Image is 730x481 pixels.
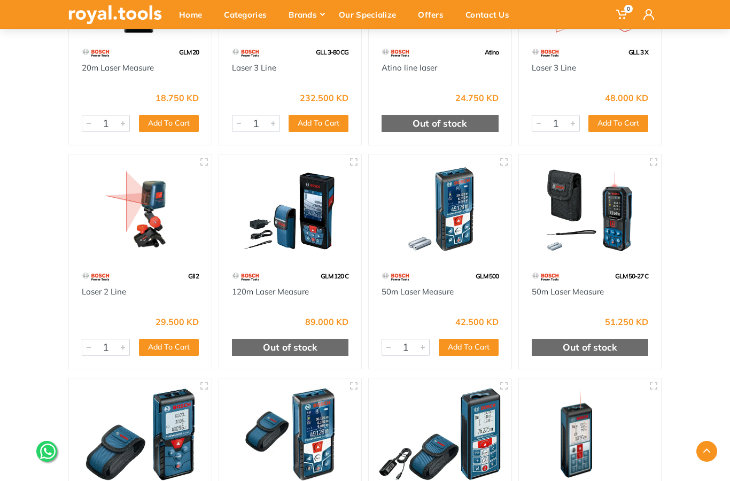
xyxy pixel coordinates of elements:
[378,164,502,257] img: Royal Tools - 50m Laser Measure
[82,43,110,62] img: 55.webp
[232,43,260,62] img: 55.webp
[232,339,349,356] div: Out of stock
[300,94,348,102] div: 232.500 KD
[139,339,199,356] button: Add To Cart
[139,115,199,132] button: Add To Cart
[331,3,410,26] div: Our Specialize
[532,339,649,356] div: Out of stock
[172,3,216,26] div: Home
[485,48,499,56] span: Atino
[382,267,410,286] img: 55.webp
[628,48,648,56] span: GLL 3 X
[229,164,352,257] img: Royal Tools - 120m Laser Measure
[476,272,499,280] span: GLM 500
[615,272,648,280] span: GLM 50-27 C
[79,164,202,257] img: Royal Tools - Laser 2 Line
[605,317,648,326] div: 51.250 KD
[321,272,348,280] span: GLM 120 C
[82,286,126,297] a: Laser 2 Line
[382,63,437,73] a: Atino line laser
[281,3,331,26] div: Brands
[605,94,648,102] div: 48.000 KD
[532,267,560,286] img: 55.webp
[455,317,499,326] div: 42.500 KD
[382,115,499,132] div: Out of stock
[232,63,276,73] a: Laser 3 Line
[79,388,202,480] img: Royal Tools - 40m Laser Measure
[410,3,458,26] div: Offers
[289,115,348,132] button: Add To Cart
[382,286,454,297] a: 50m Laser Measure
[316,48,348,56] span: GLL 3-80 CG
[216,3,281,26] div: Categories
[458,3,524,26] div: Contact Us
[382,43,410,62] img: 55.webp
[532,43,560,62] img: 55.webp
[232,286,309,297] a: 120m Laser Measure
[529,388,652,480] img: Royal Tools - 100m Laser Measure
[82,267,110,286] img: 55.webp
[156,317,199,326] div: 29.500 KD
[378,388,502,480] img: Royal Tools - 80m Laser Measure
[624,5,633,13] span: 0
[179,48,199,56] span: GLM 20
[455,94,499,102] div: 24.750 KD
[229,388,352,480] img: Royal Tools - 50m Laser Measure
[68,5,162,24] img: royal.tools Logo
[532,286,604,297] a: 50m Laser Measure
[82,63,154,73] a: 20m Laser Measure
[439,339,499,356] button: Add To Cart
[532,63,576,73] a: Laser 3 Line
[232,267,260,286] img: 55.webp
[305,317,348,326] div: 89.000 KD
[188,272,199,280] span: Gll 2
[529,164,652,257] img: Royal Tools - 50m Laser Measure
[588,115,648,132] button: Add To Cart
[156,94,199,102] div: 18.750 KD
